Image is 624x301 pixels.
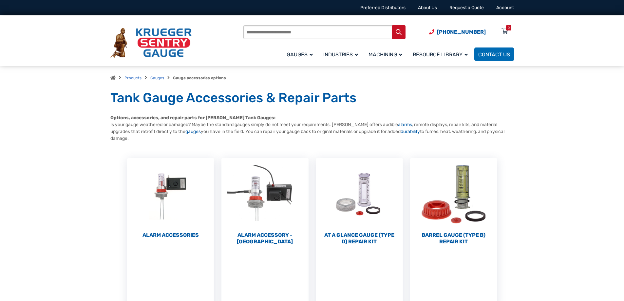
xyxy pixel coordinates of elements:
[360,5,406,10] a: Preferred Distributors
[323,51,358,58] span: Industries
[429,28,486,36] a: Phone Number (920) 434-8860
[369,51,402,58] span: Machining
[496,5,514,10] a: Account
[185,129,201,134] a: gauges
[410,232,497,245] h2: Barrel Gauge (Type B) Repair Kit
[221,232,309,245] h2: Alarm Accessory - [GEOGRAPHIC_DATA]
[150,76,164,80] a: Gauges
[283,47,319,62] a: Gauges
[110,90,514,106] h1: Tank Gauge Accessories & Repair Parts
[413,51,468,58] span: Resource Library
[410,158,497,230] img: Barrel Gauge (Type B) Repair Kit
[287,51,313,58] span: Gauges
[365,47,409,62] a: Machining
[127,158,214,230] img: Alarm Accessories
[449,5,484,10] a: Request a Quote
[401,129,420,134] a: durability
[221,158,309,245] a: Visit product category Alarm Accessory - DC
[124,76,142,80] a: Products
[410,158,497,245] a: Visit product category Barrel Gauge (Type B) Repair Kit
[319,47,365,62] a: Industries
[508,25,510,30] div: 0
[398,122,412,127] a: alarms
[127,158,214,238] a: Visit product category Alarm Accessories
[437,29,486,35] span: [PHONE_NUMBER]
[110,28,192,58] img: Krueger Sentry Gauge
[221,158,309,230] img: Alarm Accessory - DC
[110,114,514,142] p: Is your gauge weathered or damaged? Maybe the standard gauges simply do not meet your requirement...
[316,158,403,245] a: Visit product category At a Glance Gauge (Type D) Repair Kit
[316,232,403,245] h2: At a Glance Gauge (Type D) Repair Kit
[474,47,514,61] a: Contact Us
[409,47,474,62] a: Resource Library
[316,158,403,230] img: At a Glance Gauge (Type D) Repair Kit
[173,76,226,80] strong: Gauge accessories options
[110,115,275,121] strong: Options, accessories, and repair parts for [PERSON_NAME] Tank Gauges:
[418,5,437,10] a: About Us
[127,232,214,238] h2: Alarm Accessories
[478,51,510,58] span: Contact Us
